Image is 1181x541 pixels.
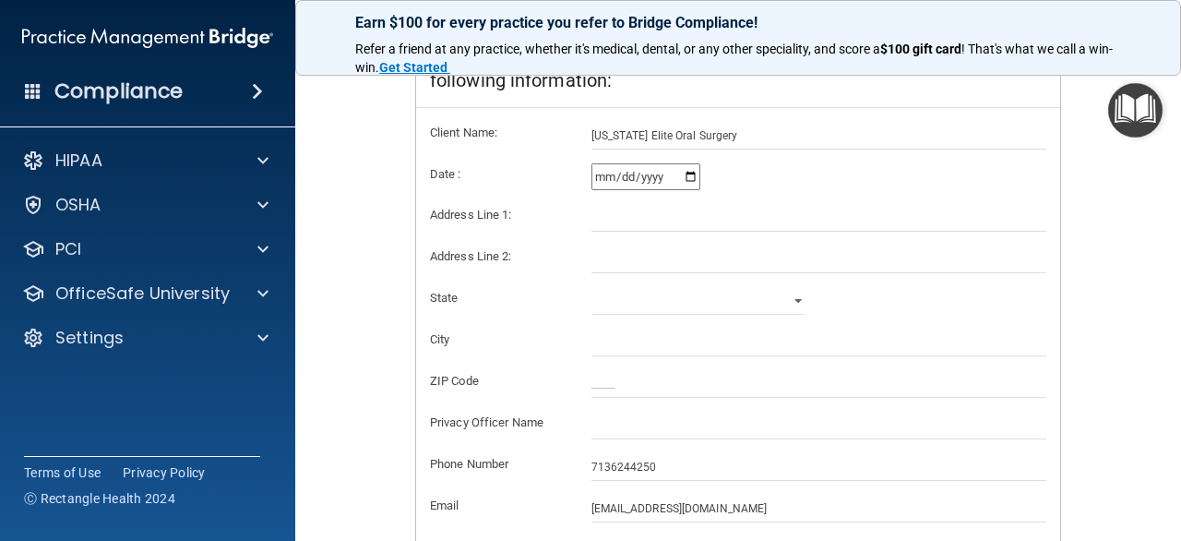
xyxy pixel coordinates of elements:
[416,204,578,226] label: Address Line 1:
[416,370,578,392] label: ZIP Code
[355,42,880,56] span: Refer a friend at any practice, whether it's medical, dental, or any other speciality, and score a
[416,453,578,475] label: Phone Number
[55,327,124,349] p: Settings
[22,238,268,260] a: PCI
[55,194,101,216] p: OSHA
[55,283,230,305] p: OfficeSafe University
[416,412,578,434] label: Privacy Officer Name
[54,78,183,104] h4: Compliance
[355,42,1113,75] span: ! That's what we call a win-win.
[416,246,578,268] label: Address Line 2:
[22,327,268,349] a: Settings
[22,150,268,172] a: HIPAA
[123,463,206,482] a: Privacy Policy
[416,287,578,309] label: State
[416,122,578,144] label: Client Name:
[22,283,268,305] a: OfficeSafe University
[22,19,273,56] img: PMB logo
[591,370,1047,398] input: _____
[880,42,961,56] strong: $100 gift card
[355,14,1121,31] p: Earn $100 for every practice you refer to Bridge Compliance!
[24,489,175,508] span: Ⓒ Rectangle Health 2024
[55,150,102,172] p: HIPAA
[55,238,81,260] p: PCI
[24,463,101,482] a: Terms of Use
[416,329,578,351] label: City
[1108,83,1163,138] button: Open Resource Center
[379,60,450,75] a: Get Started
[416,495,578,517] label: Email
[22,194,268,216] a: OSHA
[379,60,447,75] strong: Get Started
[416,163,578,186] label: Date :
